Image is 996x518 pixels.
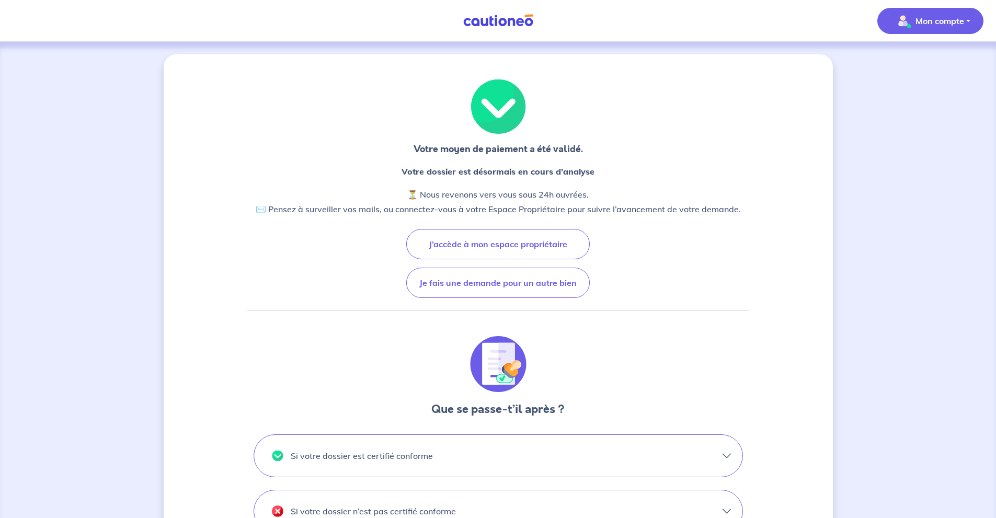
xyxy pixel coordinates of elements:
button: J’accède à mon espace propriétaire [406,229,590,259]
p: Votre moyen de paiement a été validé. [414,142,583,156]
img: Cautioneo [459,14,537,27]
img: illu_document_valid.svg [470,336,526,393]
strong: Votre dossier est désormais en cours d’analyse [402,166,594,177]
button: Je fais une demande pour un autre bien [406,268,590,298]
img: illu_cancel.svg [272,505,283,517]
h3: Que se passe-t’il après ? [431,401,565,418]
p: Si votre dossier est certifié conforme [291,447,433,464]
p: ⏳ Nous revenons vers vous sous 24h ouvrées. ✉️ Pensez à surveiller vos mails, ou connectez-vous à... [256,187,741,216]
img: illu_valid.svg [470,79,526,134]
button: illu_account_valid_menu.svgMon compte [877,8,983,34]
button: illu_valid.svgSi votre dossier est certifié conforme [254,435,742,477]
p: Mon compte [915,15,964,27]
img: illu_valid.svg [272,451,283,462]
img: illu_account_valid_menu.svg [895,13,911,29]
